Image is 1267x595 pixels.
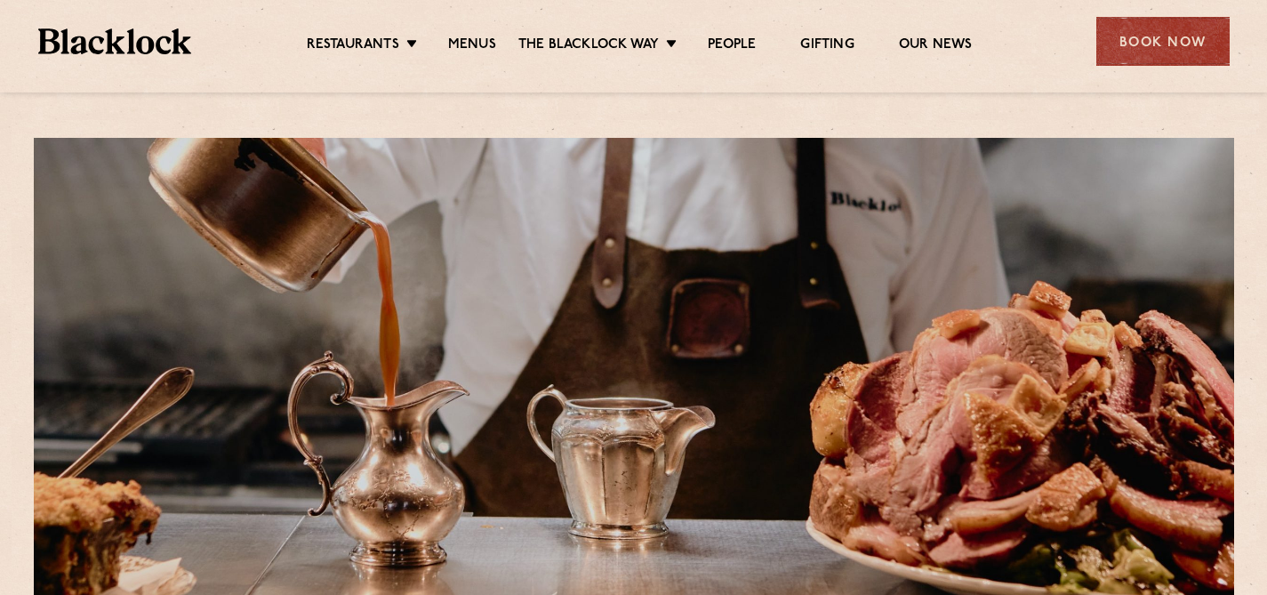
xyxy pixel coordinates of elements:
[448,36,496,56] a: Menus
[38,28,192,54] img: BL_Textured_Logo-footer-cropped.svg
[708,36,756,56] a: People
[899,36,973,56] a: Our News
[1096,17,1230,66] div: Book Now
[800,36,854,56] a: Gifting
[307,36,399,56] a: Restaurants
[518,36,659,56] a: The Blacklock Way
